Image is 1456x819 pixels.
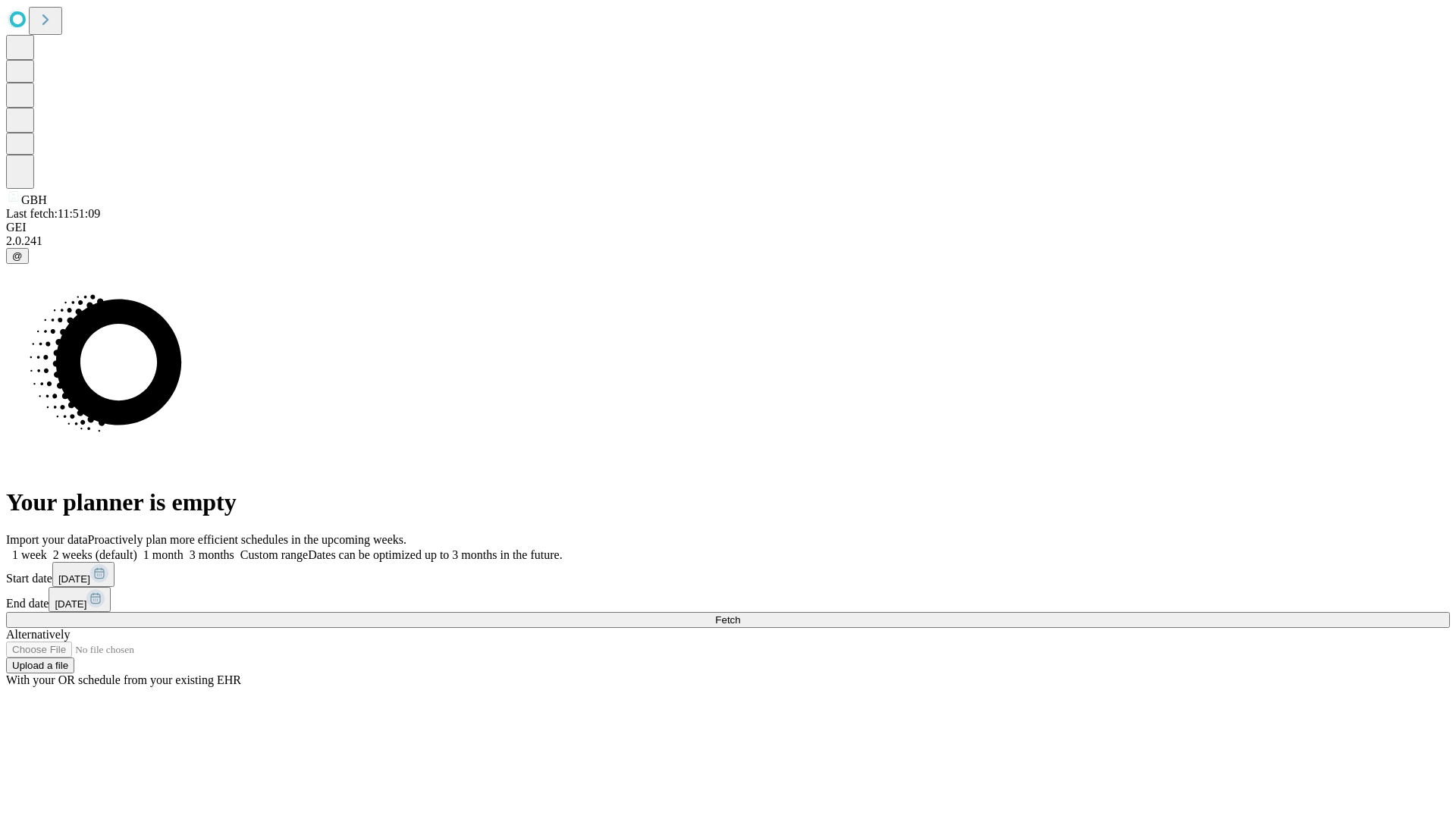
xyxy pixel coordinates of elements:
[12,250,23,262] span: @
[308,548,562,561] span: Dates can be optimized up to 3 months in the future.
[52,562,115,587] button: [DATE]
[6,612,1450,628] button: Fetch
[6,488,1450,516] h1: Your planner is empty
[6,562,1450,587] div: Start date
[58,573,90,585] span: [DATE]
[6,207,100,220] span: Last fetch: 11:51:09
[6,673,241,686] span: With your OR schedule from your existing EHR
[6,628,70,641] span: Alternatively
[715,614,740,626] span: Fetch
[6,221,1450,234] div: GEI
[88,533,406,546] span: Proactively plan more efficient schedules in the upcoming weeks.
[12,548,47,561] span: 1 week
[53,548,137,561] span: 2 weeks (default)
[55,598,86,610] span: [DATE]
[6,533,88,546] span: Import your data
[6,234,1450,248] div: 2.0.241
[6,587,1450,612] div: End date
[190,548,234,561] span: 3 months
[143,548,184,561] span: 1 month
[6,248,29,264] button: @
[49,587,111,612] button: [DATE]
[6,657,74,673] button: Upload a file
[240,548,308,561] span: Custom range
[21,193,47,206] span: GBH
